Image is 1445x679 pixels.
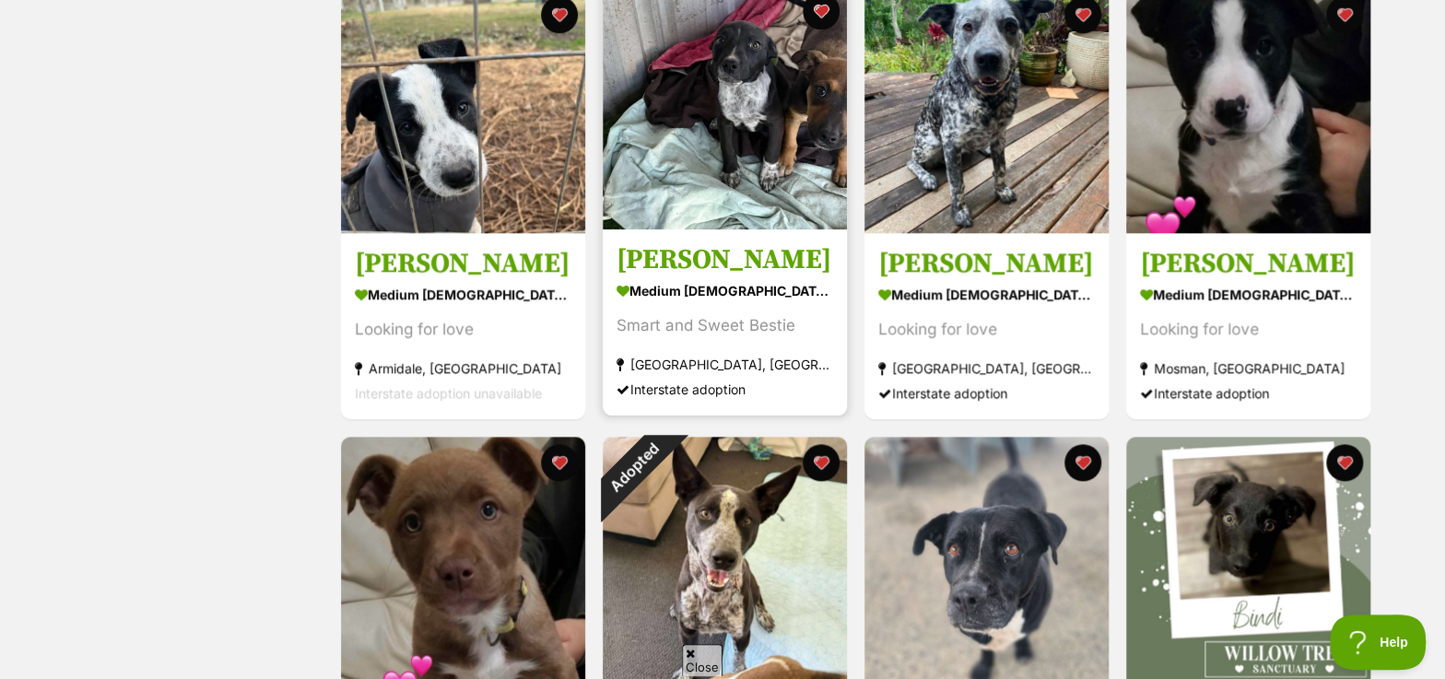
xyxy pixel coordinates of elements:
[878,380,1095,405] div: Interstate adoption
[355,356,571,380] div: Armidale, [GEOGRAPHIC_DATA]
[803,444,840,481] button: favourite
[355,246,571,281] h3: [PERSON_NAME]
[878,281,1095,308] div: medium [DEMOGRAPHIC_DATA] Dog
[541,444,578,481] button: favourite
[878,317,1095,342] div: Looking for love
[1330,615,1427,670] iframe: Help Scout Beacon - Open
[355,385,542,401] span: Interstate adoption unavailable
[617,242,833,277] h3: [PERSON_NAME]
[878,246,1095,281] h3: [PERSON_NAME]
[1140,281,1357,308] div: medium [DEMOGRAPHIC_DATA] Dog
[603,228,847,416] a: [PERSON_NAME] medium [DEMOGRAPHIC_DATA] Dog Smart and Sweet Bestie [GEOGRAPHIC_DATA], [GEOGRAPHIC...
[617,352,833,377] div: [GEOGRAPHIC_DATA], [GEOGRAPHIC_DATA]
[1140,380,1357,405] div: Interstate adoption
[1140,356,1357,380] div: Mosman, [GEOGRAPHIC_DATA]
[1140,317,1357,342] div: Looking for love
[355,317,571,342] div: Looking for love
[341,232,585,419] a: [PERSON_NAME] medium [DEMOGRAPHIC_DATA] Dog Looking for love Armidale, [GEOGRAPHIC_DATA] Intersta...
[864,232,1109,419] a: [PERSON_NAME] medium [DEMOGRAPHIC_DATA] Dog Looking for love [GEOGRAPHIC_DATA], [GEOGRAPHIC_DATA]...
[878,356,1095,380] div: [GEOGRAPHIC_DATA], [GEOGRAPHIC_DATA]
[682,644,722,676] span: Close
[1064,444,1101,481] button: favourite
[1126,232,1370,419] a: [PERSON_NAME] medium [DEMOGRAPHIC_DATA] Dog Looking for love Mosman, [GEOGRAPHIC_DATA] Interstate...
[579,413,688,522] div: Adopted
[617,377,833,402] div: Interstate adoption
[1140,246,1357,281] h3: [PERSON_NAME]
[617,277,833,304] div: medium [DEMOGRAPHIC_DATA] Dog
[1326,444,1363,481] button: favourite
[617,313,833,338] div: Smart and Sweet Bestie
[355,281,571,308] div: medium [DEMOGRAPHIC_DATA] Dog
